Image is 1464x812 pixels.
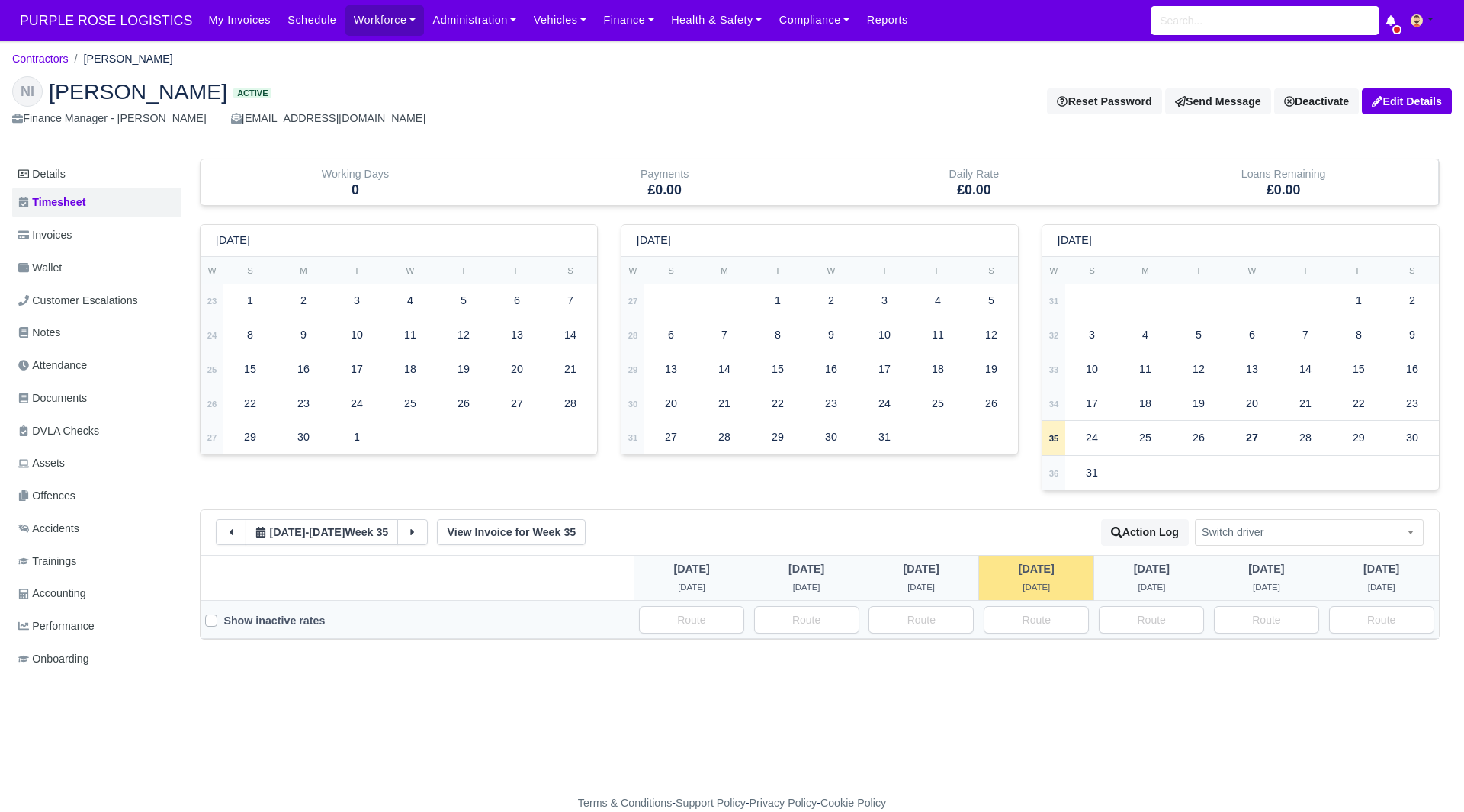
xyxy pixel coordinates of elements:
[1165,88,1271,114] a: Send Message
[881,266,887,275] small: T
[628,331,638,340] strong: 28
[807,422,856,452] div: 30
[820,797,886,809] a: Cookie Policy
[1388,320,1437,350] div: 9
[1049,400,1059,409] strong: 34
[12,448,181,478] a: Assets
[226,320,274,350] div: 8
[1121,320,1170,350] div: 4
[546,355,595,384] div: 21
[1128,159,1439,205] div: Loans Remaining
[1174,423,1223,453] div: 26
[1050,266,1058,275] small: W
[700,320,749,350] div: 7
[668,266,674,275] small: S
[246,519,398,545] button: [DATE]-[DATE]Week 35
[967,320,1016,350] div: 12
[12,481,181,511] a: Offences
[18,454,65,472] span: Assets
[493,355,541,384] div: 20
[200,5,279,35] a: My Invoices
[386,355,435,384] div: 18
[913,355,962,384] div: 18
[212,182,499,198] h5: 0
[1334,320,1383,350] div: 8
[12,351,181,380] a: Attendance
[1302,266,1308,275] small: T
[279,389,328,419] div: 23
[628,433,638,442] strong: 31
[439,286,488,316] div: 5
[12,110,207,127] div: Finance Manager - [PERSON_NAME]
[750,797,817,809] a: Privacy Policy
[1409,266,1415,275] small: S
[493,320,541,350] div: 13
[753,355,802,384] div: 15
[1134,563,1170,575] span: 7 hours from now
[578,797,672,809] a: Terms & Conditions
[18,487,75,505] span: Offences
[12,644,181,674] a: Onboarding
[678,583,705,592] span: 3 days ago
[424,5,525,35] a: Administration
[207,365,217,374] strong: 25
[18,618,95,635] span: Performance
[300,266,307,275] small: M
[860,286,909,316] div: 3
[279,320,328,350] div: 9
[386,286,435,316] div: 4
[820,159,1129,205] div: Daily Rate
[1049,469,1059,478] strong: 36
[1388,355,1437,384] div: 16
[1388,286,1437,316] div: 2
[1274,88,1359,114] a: Deactivate
[1253,583,1280,592] span: 1 day from now
[1141,266,1148,275] small: M
[1067,423,1116,453] div: 24
[1067,320,1116,350] div: 3
[1281,320,1330,350] div: 7
[247,266,253,275] small: S
[18,650,89,668] span: Onboarding
[1151,6,1379,35] input: Search...
[12,579,181,608] a: Accounting
[1196,523,1423,542] span: Switch driver
[493,389,541,419] div: 27
[663,5,771,35] a: Health & Safety
[913,389,962,419] div: 25
[567,266,573,275] small: S
[1246,432,1258,444] strong: 27
[700,422,749,452] div: 28
[639,606,744,634] input: Route
[676,797,746,809] a: Support Policy
[907,583,935,592] span: 1 day ago
[647,389,695,419] div: 20
[775,266,780,275] small: T
[231,110,425,127] div: [EMAIL_ADDRESS][DOMAIN_NAME]
[493,286,541,316] div: 6
[522,165,808,183] div: Payments
[1388,389,1437,419] div: 23
[1281,355,1330,384] div: 14
[1248,266,1257,275] small: W
[807,286,856,316] div: 2
[18,292,138,310] span: Customer Escalations
[12,286,181,316] a: Customer Escalations
[1334,389,1383,419] div: 22
[1195,519,1424,546] span: Switch driver
[18,226,72,244] span: Invoices
[223,612,325,630] label: Show inactive rates
[226,389,274,419] div: 22
[18,324,60,342] span: Notes
[859,5,917,35] a: Reports
[386,320,435,350] div: 11
[1067,458,1116,488] div: 31
[1099,606,1204,634] input: Route
[628,297,638,306] strong: 27
[345,5,425,35] a: Workforce
[1281,423,1330,453] div: 28
[1214,606,1319,634] input: Route
[207,297,217,306] strong: 23
[1067,355,1116,384] div: 10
